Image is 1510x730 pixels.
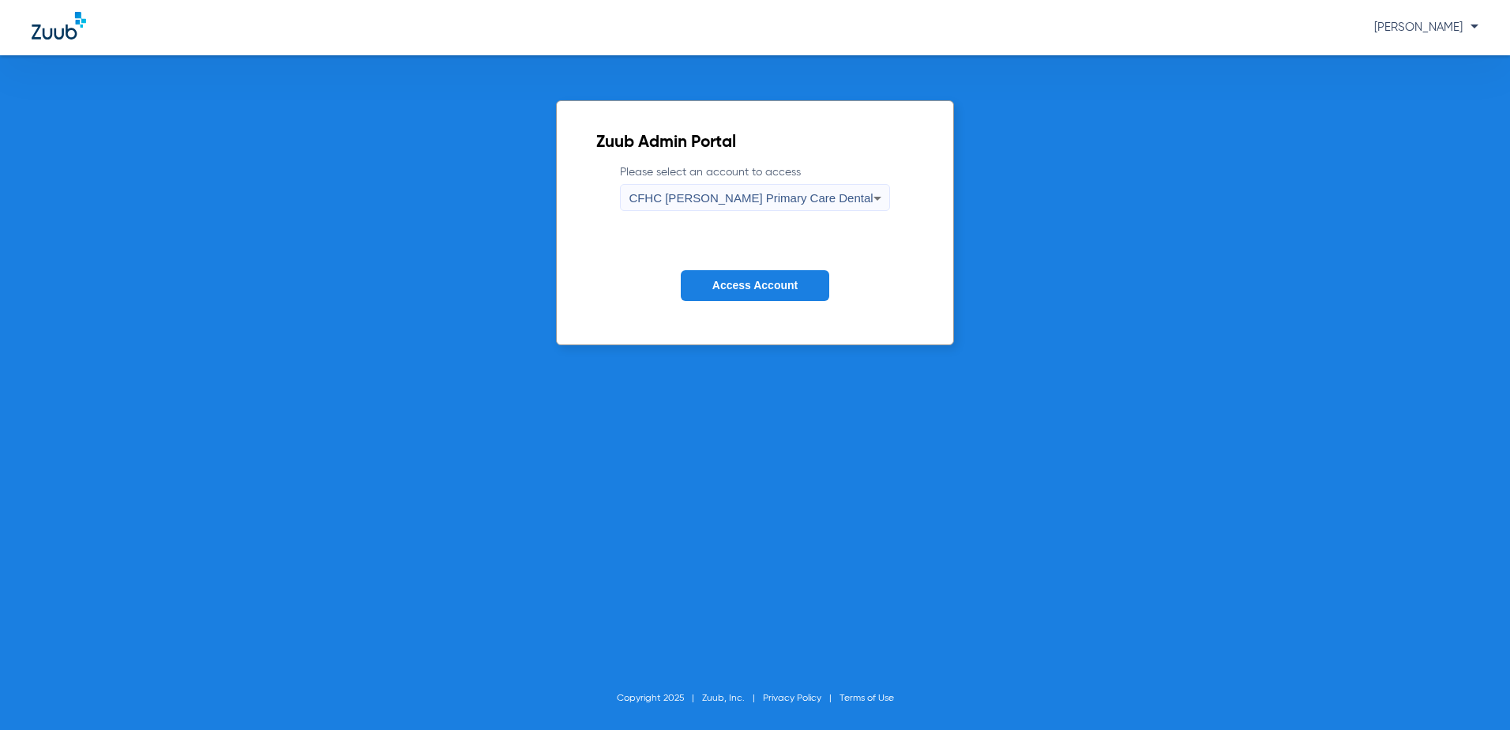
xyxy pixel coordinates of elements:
li: Copyright 2025 [617,690,702,706]
a: Privacy Policy [763,694,821,703]
span: CFHC [PERSON_NAME] Primary Care Dental [629,191,873,205]
span: Access Account [712,279,798,292]
h2: Zuub Admin Portal [596,135,913,151]
label: Please select an account to access [620,164,889,211]
span: [PERSON_NAME] [1374,21,1478,33]
button: Access Account [681,270,829,301]
li: Zuub, Inc. [702,690,763,706]
img: Zuub Logo [32,12,86,40]
a: Terms of Use [840,694,894,703]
